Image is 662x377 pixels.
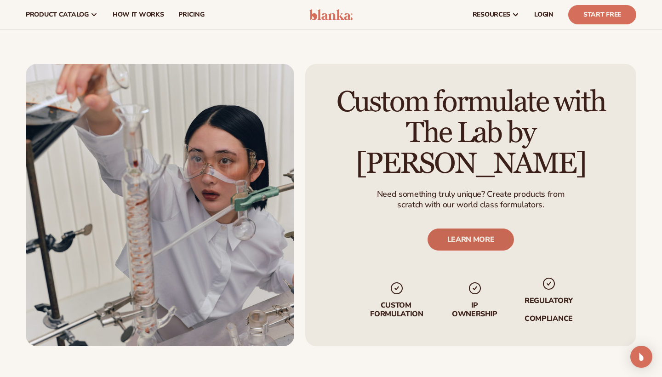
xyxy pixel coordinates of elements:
img: logo [309,9,353,20]
a: Start Free [568,5,636,24]
span: resources [473,11,510,18]
p: IP Ownership [451,301,498,319]
a: LEARN MORE [428,229,514,251]
div: Open Intercom Messenger [630,346,652,368]
img: Female scientist in chemistry lab. [26,64,294,346]
img: checkmark_svg [389,281,404,296]
p: regulatory compliance [524,297,574,324]
p: scratch with our world class formulators. [377,200,565,210]
img: checkmark_svg [468,281,482,296]
span: How It Works [113,11,164,18]
span: pricing [178,11,204,18]
p: Custom formulation [368,301,426,319]
img: checkmark_svg [542,277,556,291]
span: LOGIN [534,11,554,18]
span: product catalog [26,11,89,18]
h2: Custom formulate with The Lab by [PERSON_NAME] [331,87,611,180]
p: Need something truly unique? Create products from [377,189,565,200]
